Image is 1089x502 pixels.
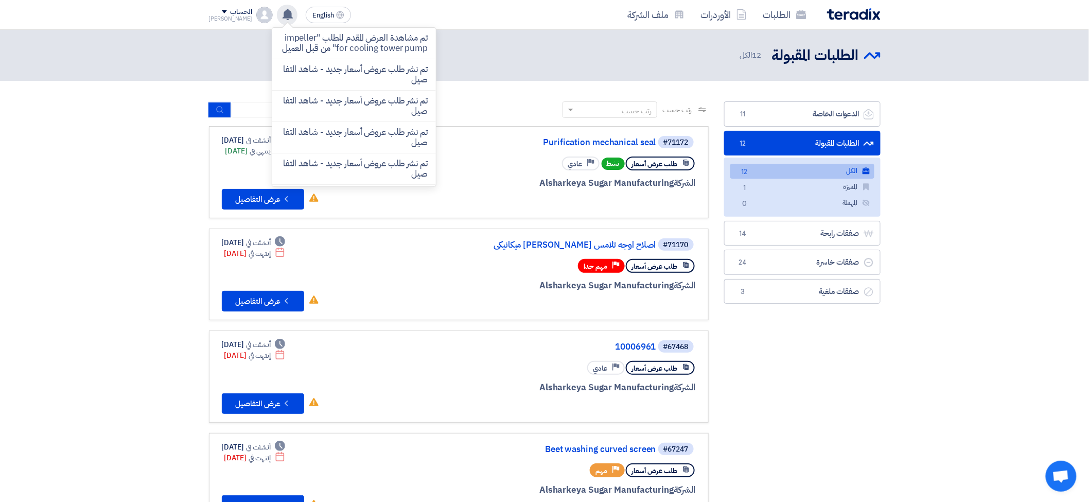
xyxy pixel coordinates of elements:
[739,167,751,178] span: 12
[222,237,286,248] div: [DATE]
[622,106,652,116] div: رتب حسب
[724,221,881,246] a: صفقات رابحة14
[246,237,271,248] span: أنشئت في
[584,262,608,271] span: مهم جدا
[222,135,286,146] div: [DATE]
[249,248,271,259] span: إنتهت في
[280,159,428,179] p: تم نشر طلب عروض أسعار جديد - شاهد التفاصيل
[674,279,696,292] span: الشركة
[674,483,696,496] span: الشركة
[312,12,334,19] span: English
[739,183,751,194] span: 1
[755,3,815,27] a: الطلبات
[730,196,874,211] a: المهملة
[632,262,678,271] span: طلب عرض أسعار
[222,393,304,414] button: عرض التفاصيل
[663,343,689,351] div: #67468
[724,101,881,127] a: الدعوات الخاصة11
[450,138,656,147] a: Purification mechanical seal
[568,159,583,169] span: عادي
[663,241,689,249] div: #71170
[674,177,696,189] span: الشركة
[602,158,625,170] span: نشط
[737,139,749,149] span: 12
[249,453,271,463] span: إنتهت في
[231,102,375,118] input: ابحث بعنوان أو رقم الطلب
[222,442,286,453] div: [DATE]
[662,105,692,115] span: رتب حسب
[280,127,428,148] p: تم نشر طلب عروض أسعار جديد - شاهد التفاصيل
[222,339,286,350] div: [DATE]
[737,109,749,119] span: 11
[752,49,762,61] span: 12
[730,164,874,179] a: الكل
[246,135,271,146] span: أنشئت في
[246,442,271,453] span: أنشئت في
[1046,461,1077,492] a: دردشة مفتوحة
[256,7,273,23] img: profile_test.png
[224,453,286,463] div: [DATE]
[737,229,749,239] span: 14
[280,96,428,116] p: تم نشر طلب عروض أسعار جديد - شاهد التفاصيل
[724,279,881,304] a: صفقات ملغية3
[663,139,689,146] div: #71172
[596,466,608,476] span: مهم
[739,199,751,210] span: 0
[632,159,678,169] span: طلب عرض أسعار
[827,8,881,20] img: Teradix logo
[448,177,696,190] div: Alsharkeya Sugar Manufacturing
[448,483,696,497] div: Alsharkeya Sugar Manufacturing
[250,146,271,157] span: ينتهي في
[225,146,286,157] div: [DATE]
[448,381,696,394] div: Alsharkeya Sugar Manufacturing
[280,64,428,85] p: تم نشر طلب عروض أسعار جديد - شاهد التفاصيل
[209,16,253,22] div: [PERSON_NAME]
[224,248,286,259] div: [DATE]
[593,363,608,373] span: عادي
[740,49,763,61] span: الكل
[674,381,696,394] span: الشركة
[224,350,286,361] div: [DATE]
[632,466,678,476] span: طلب عرض أسعار
[772,46,859,66] h2: الطلبات المقبولة
[448,279,696,292] div: Alsharkeya Sugar Manufacturing
[663,446,689,453] div: #67247
[724,131,881,156] a: الطلبات المقبولة12
[632,363,678,373] span: طلب عرض أسعار
[249,350,271,361] span: إنتهت في
[450,445,656,454] a: Beet washing curved screen
[246,339,271,350] span: أنشئت في
[280,33,428,54] p: تم مشاهدة العرض المقدم للطلب "impeller for cooling tower pump" من قبل العميل
[450,342,656,352] a: 10006961
[724,250,881,275] a: صفقات خاسرة24
[306,7,351,23] button: English
[230,8,252,16] div: الحساب
[222,189,304,210] button: عرض التفاصيل
[693,3,755,27] a: الأوردرات
[450,240,656,250] a: اصلاح اوجه تلامس [PERSON_NAME] ميكانيكي
[737,257,749,268] span: 24
[222,291,304,311] button: عرض التفاصيل
[737,287,749,297] span: 3
[620,3,693,27] a: ملف الشركة
[730,180,874,195] a: المميزة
